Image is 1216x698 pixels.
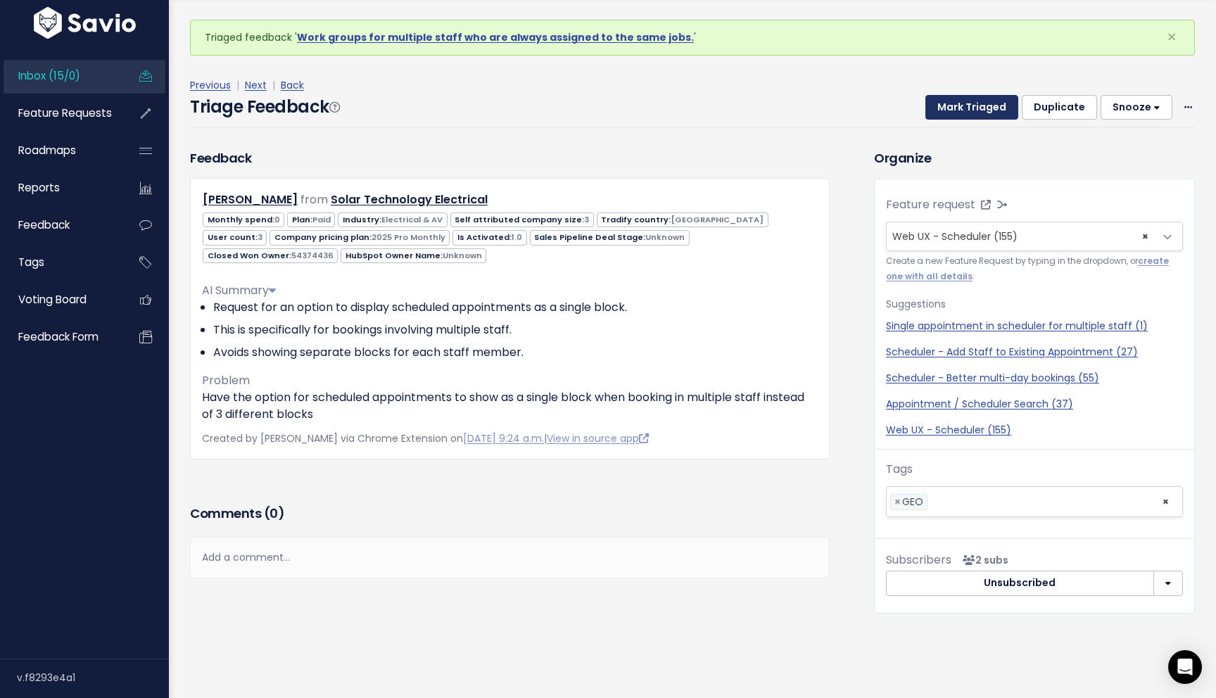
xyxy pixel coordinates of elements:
[274,214,280,225] span: 0
[18,217,70,232] span: Feedback
[18,329,99,344] span: Feedback form
[18,68,80,83] span: Inbox (15/0)
[886,571,1154,596] button: Unsubscribed
[203,191,298,208] a: [PERSON_NAME]
[886,254,1183,284] small: Create a new Feature Request by typing in the dropdown, or .
[4,246,117,279] a: Tags
[190,537,830,578] div: Add a comment...
[463,431,544,445] a: [DATE] 9:24 a.m.
[300,191,328,208] span: from
[203,230,267,245] span: User count:
[4,97,117,129] a: Feature Requests
[190,78,231,92] a: Previous
[547,431,649,445] a: View in source app
[1168,650,1202,684] div: Open Intercom Messenger
[4,284,117,316] a: Voting Board
[645,231,685,243] span: Unknown
[886,423,1183,438] a: Web UX - Scheduler (155)
[202,282,276,298] span: AI Summary
[1153,20,1191,54] button: Close
[1022,95,1097,120] button: Duplicate
[190,504,830,523] h3: Comments ( )
[1162,487,1170,516] span: ×
[4,321,117,353] a: Feedback form
[245,78,267,92] a: Next
[4,172,117,204] a: Reports
[886,552,951,568] span: Subscribers
[270,78,278,92] span: |
[18,106,112,120] span: Feature Requests
[1142,222,1148,250] span: ×
[886,255,1169,281] a: create one with all details
[886,222,1183,251] span: Web UX - Scheduler (155)
[886,319,1183,334] a: Single appointment in scheduler for multiple staff (1)
[381,214,443,225] span: Electrical & AV
[17,659,169,696] div: v.f8293e4a1
[213,299,818,316] li: Request for an option to display scheduled appointments as a single block.
[671,214,764,225] span: [GEOGRAPHIC_DATA]
[957,553,1008,567] span: <p><strong>Subscribers</strong><br><br> - Carolina Salcedo Claramunt<br> - Albert Ly<br> </p>
[331,191,488,208] a: Solar Technology Electrical
[30,7,139,39] img: logo-white.9d6f32f41409.svg
[597,212,768,227] span: Tradify country:
[203,212,284,227] span: Monthly spend:
[203,248,338,263] span: Closed Won Owner:
[281,78,304,92] a: Back
[4,60,117,92] a: Inbox (15/0)
[18,292,87,307] span: Voting Board
[287,212,335,227] span: Plan:
[886,345,1183,360] a: Scheduler - Add Staff to Existing Appointment (27)
[202,372,250,388] span: Problem
[202,431,649,445] span: Created by [PERSON_NAME] via Chrome Extension on |
[886,461,913,478] label: Tags
[341,248,486,263] span: HubSpot Owner Name:
[234,78,242,92] span: |
[874,148,1195,167] h3: Organize
[312,214,331,225] span: Paid
[512,231,522,243] span: 1.0
[450,212,594,227] span: Self attributed company size:
[894,495,901,509] span: ×
[4,209,117,241] a: Feedback
[297,30,694,44] a: Work groups for multiple staff who are always assigned to the same jobs.
[443,250,482,261] span: Unknown
[258,231,262,243] span: 3
[887,222,1154,250] span: Web UX - Scheduler (155)
[190,94,339,120] h4: Triage Feedback
[890,494,927,510] li: GEO
[372,231,445,243] span: 2025 Pro Monthly
[338,212,447,227] span: Industry:
[270,505,278,522] span: 0
[18,255,44,269] span: Tags
[4,134,117,167] a: Roadmaps
[892,229,1018,243] span: Web UX - Scheduler (155)
[902,495,923,509] span: GEO
[213,344,818,361] li: Avoids showing separate blocks for each staff member.
[190,148,251,167] h3: Feedback
[886,196,975,213] label: Feature request
[530,230,690,245] span: Sales Pipeline Deal Stage:
[452,230,526,245] span: Is Activated:
[886,397,1183,412] a: Appointment / Scheduler Search (37)
[291,250,334,261] span: 54374436
[18,143,76,158] span: Roadmaps
[886,296,1183,313] p: Suggestions
[1167,25,1177,49] span: ×
[925,95,1018,120] button: Mark Triaged
[584,214,589,225] span: 3
[190,20,1195,56] div: Triaged feedback ' '
[213,322,818,338] li: This is specifically for bookings involving multiple staff.
[270,230,450,245] span: Company pricing plan:
[18,180,60,195] span: Reports
[202,389,818,423] p: Have the option for scheduled appointments to show as a single block when booking in multiple sta...
[886,371,1183,386] a: Scheduler - Better multi-day bookings (55)
[1101,95,1172,120] button: Snooze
